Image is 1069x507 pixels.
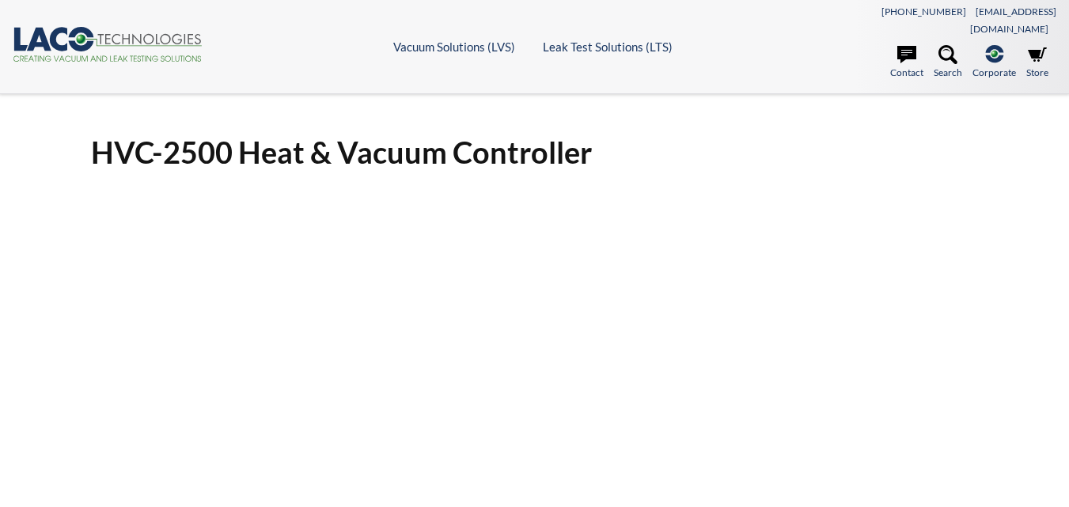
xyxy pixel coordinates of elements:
a: Search [934,45,962,80]
span: Corporate [972,65,1016,80]
a: [EMAIL_ADDRESS][DOMAIN_NAME] [970,6,1056,35]
a: Vacuum Solutions (LVS) [393,40,515,54]
a: Leak Test Solutions (LTS) [543,40,673,54]
h1: HVC-2500 Heat & Vacuum Controller [91,133,978,172]
a: Store [1026,45,1048,80]
a: Contact [890,45,923,80]
a: [PHONE_NUMBER] [881,6,966,17]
